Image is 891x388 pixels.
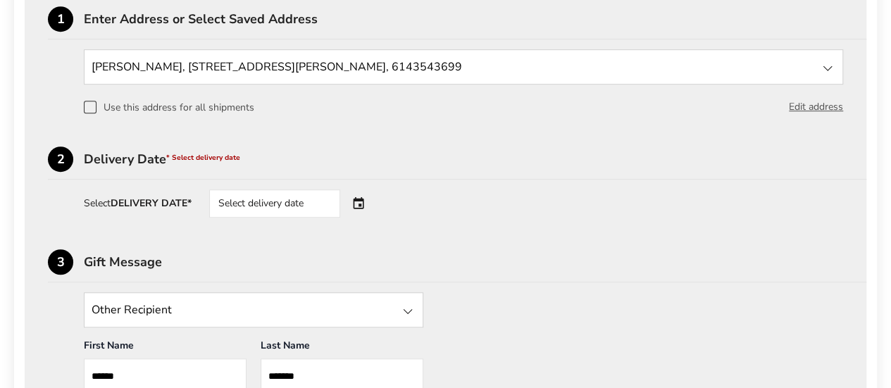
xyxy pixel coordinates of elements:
label: Use this address for all shipments [84,101,254,113]
input: State [84,292,423,327]
div: Select [84,199,192,208]
strong: DELIVERY DATE* [111,196,192,210]
div: 3 [48,249,73,275]
div: Select delivery date [209,189,340,218]
div: 2 [48,146,73,172]
div: Enter Address or Select Saved Address [84,13,866,25]
span: * Select delivery date [166,153,240,163]
input: State [84,49,843,85]
button: Edit address [789,99,843,115]
div: Last Name [261,339,423,358]
div: First Name [84,339,247,358]
div: 1 [48,6,73,32]
div: Gift Message [84,256,866,268]
div: Delivery Date [84,153,866,165]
